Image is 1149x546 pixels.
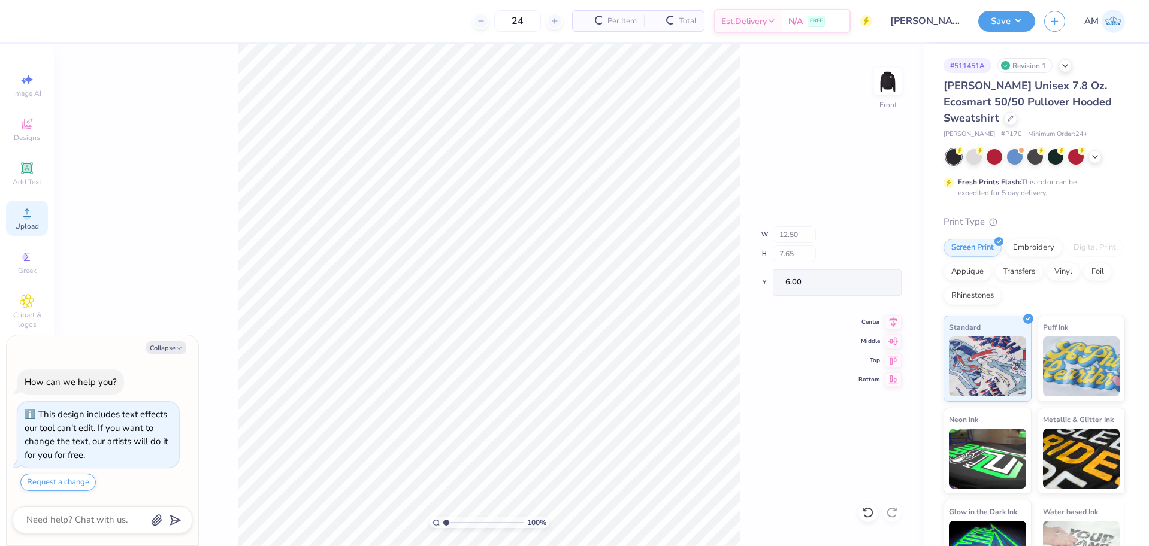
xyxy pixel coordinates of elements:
button: Collapse [146,341,186,354]
img: Standard [949,336,1026,396]
span: Upload [15,222,39,231]
input: – – [494,10,541,32]
span: Neon Ink [949,413,978,426]
img: Puff Ink [1043,336,1120,396]
div: Transfers [995,263,1043,281]
div: Screen Print [944,239,1002,257]
span: Water based Ink [1043,505,1098,518]
span: Per Item [607,15,637,28]
span: Clipart & logos [6,310,48,329]
div: Embroidery [1005,239,1062,257]
span: Center [858,318,880,326]
span: Top [858,356,880,365]
span: N/A [788,15,803,28]
img: Neon Ink [949,429,1026,489]
button: Save [978,11,1035,32]
div: Rhinestones [944,287,1002,305]
img: Metallic & Glitter Ink [1043,429,1120,489]
span: Est. Delivery [721,15,767,28]
span: Middle [858,337,880,345]
strong: Fresh Prints Flash: [958,177,1021,187]
div: This color can be expedited for 5 day delivery. [958,177,1105,198]
span: Bottom [858,375,880,384]
span: Puff Ink [1043,321,1068,333]
span: [PERSON_NAME] Unisex 7.8 Oz. Ecosmart 50/50 Pullover Hooded Sweatshirt [944,78,1112,125]
div: Print Type [944,215,1125,229]
a: AM [1084,10,1125,33]
div: Revision 1 [997,58,1053,73]
span: Add Text [13,177,41,187]
span: 100 % [527,517,546,528]
span: [PERSON_NAME] [944,129,995,139]
span: Standard [949,321,981,333]
span: Greek [18,266,37,275]
div: Foil [1084,263,1112,281]
div: # 511451A [944,58,991,73]
div: Digital Print [1066,239,1124,257]
span: Designs [14,133,40,142]
div: How can we help you? [25,376,117,388]
div: This design includes text effects our tool can't edit. If you want to change the text, our artist... [25,408,168,461]
div: Front [879,99,897,110]
span: Total [679,15,697,28]
button: Request a change [20,474,96,491]
img: Front [876,69,900,93]
input: Untitled Design [881,9,969,33]
span: Image AI [13,89,41,98]
span: Metallic & Glitter Ink [1043,413,1114,426]
span: # P170 [1001,129,1022,139]
img: Arvi Mikhail Parcero [1102,10,1125,33]
span: AM [1084,14,1099,28]
span: Glow in the Dark Ink [949,505,1017,518]
div: Vinyl [1047,263,1080,281]
span: Minimum Order: 24 + [1028,129,1088,139]
span: FREE [810,17,823,25]
div: Applique [944,263,991,281]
